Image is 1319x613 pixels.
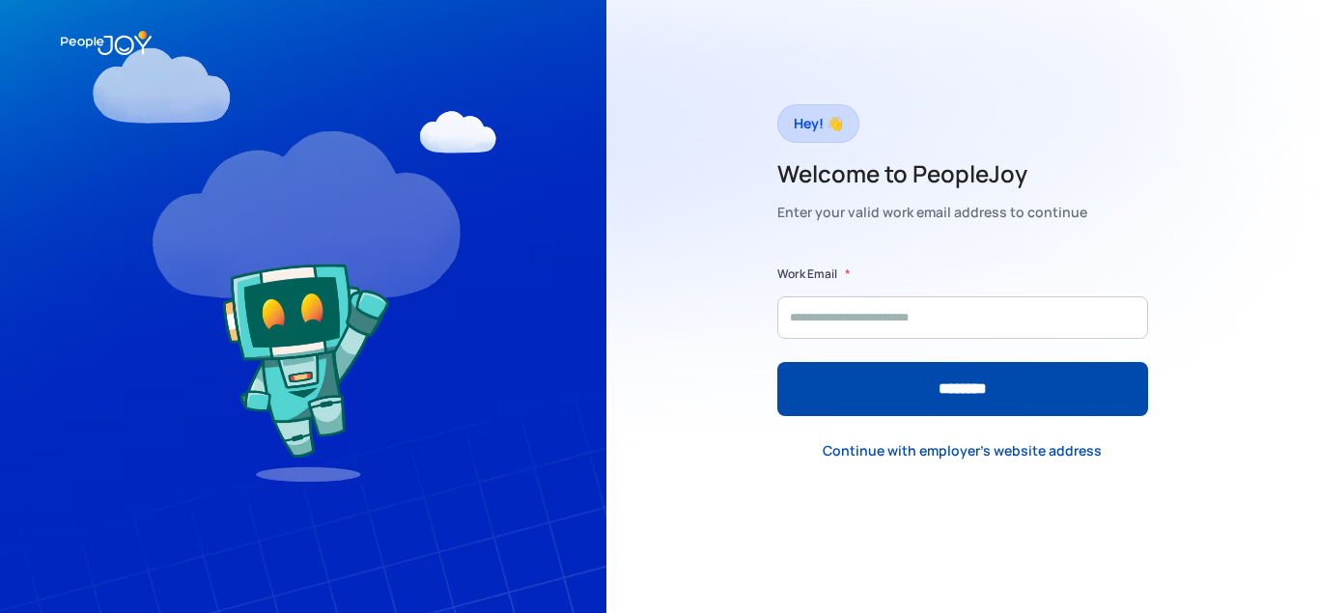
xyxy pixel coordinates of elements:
label: Work Email [777,265,837,284]
div: Enter your valid work email address to continue [777,199,1087,226]
a: Continue with employer's website address [807,431,1117,470]
div: Hey! 👋 [794,110,843,137]
form: Form [777,265,1148,416]
div: Continue with employer's website address [823,441,1102,460]
h2: Welcome to PeopleJoy [777,158,1087,189]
